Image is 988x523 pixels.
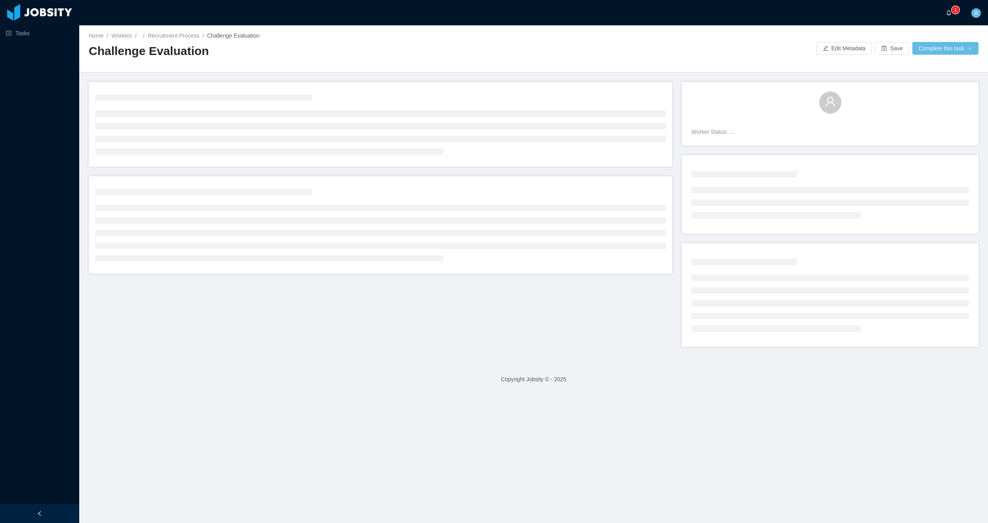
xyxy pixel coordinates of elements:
[952,6,959,14] sup: 1
[79,366,988,393] footer: Copyright Jobsity © - 2025
[974,8,978,18] span: A
[148,32,199,39] a: Recruitment Process
[135,32,137,39] span: /
[912,42,978,55] button: Complete this taskicon: down
[825,96,836,107] i: icon: user
[202,32,204,39] span: /
[691,129,728,135] span: Worker Status:
[143,32,145,39] span: /
[111,32,132,39] a: Workers
[207,32,259,39] span: Challenge Evaluation
[946,10,952,15] i: icon: bell
[954,6,957,14] p: 1
[875,42,909,55] button: icon: saveSave
[107,32,108,39] span: /
[89,43,534,59] h2: Challenge Evaluation
[816,42,872,55] button: icon: editEdit Metadata
[89,32,103,39] a: Home
[6,25,73,41] a: icon: profileTasks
